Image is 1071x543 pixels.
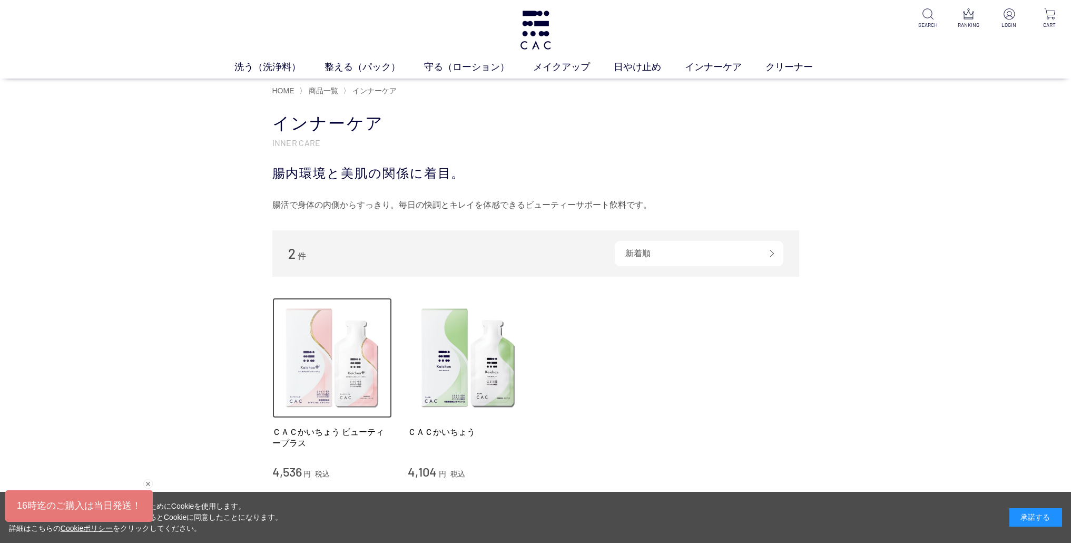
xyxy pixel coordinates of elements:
span: 件 [298,251,306,260]
a: クリーナー [765,60,837,74]
a: インナーケア [685,60,765,74]
span: 4,104 [408,464,437,479]
span: 税込 [450,470,465,478]
p: SEARCH [915,21,941,29]
span: 2 [288,245,296,261]
div: 新着順 [615,241,783,266]
a: インナーケア [350,86,397,95]
a: CART [1037,8,1063,29]
span: 税込 [315,470,330,478]
div: 腸活で身体の内側からすっきり。毎日の快調とキレイを体感できるビューティーサポート飲料です。 [272,197,799,214]
a: 日やけ止め [614,60,685,74]
a: 整える（パック） [325,60,424,74]
span: 円 [303,470,311,478]
a: 洗う（洗浄料） [234,60,325,74]
a: HOME [272,86,294,95]
a: ＣＡＣかいちょう ビューティープラス [272,426,392,449]
h1: インナーケア [272,112,799,135]
a: メイクアップ [533,60,614,74]
img: ＣＡＣかいちょう [408,298,528,418]
div: 腸内環境と美肌の関係に着目。 [272,164,799,183]
span: 4,536 [272,464,302,479]
li: 〉 [299,86,341,96]
p: CART [1037,21,1063,29]
div: 承諾する [1009,508,1062,527]
span: 商品一覧 [309,86,338,95]
a: LOGIN [996,8,1022,29]
a: 商品一覧 [307,86,338,95]
li: 〉 [343,86,399,96]
img: ＣＡＣかいちょう ビューティープラス [272,298,392,418]
a: ＣＡＣかいちょう [408,426,528,438]
p: LOGIN [996,21,1022,29]
a: SEARCH [915,8,941,29]
img: logo [518,11,553,50]
span: インナーケア [352,86,397,95]
span: 円 [439,470,446,478]
a: RANKING [956,8,981,29]
a: Cookieポリシー [61,524,113,532]
p: INNER CARE [272,137,799,148]
a: 守る（ローション） [424,60,533,74]
p: RANKING [956,21,981,29]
